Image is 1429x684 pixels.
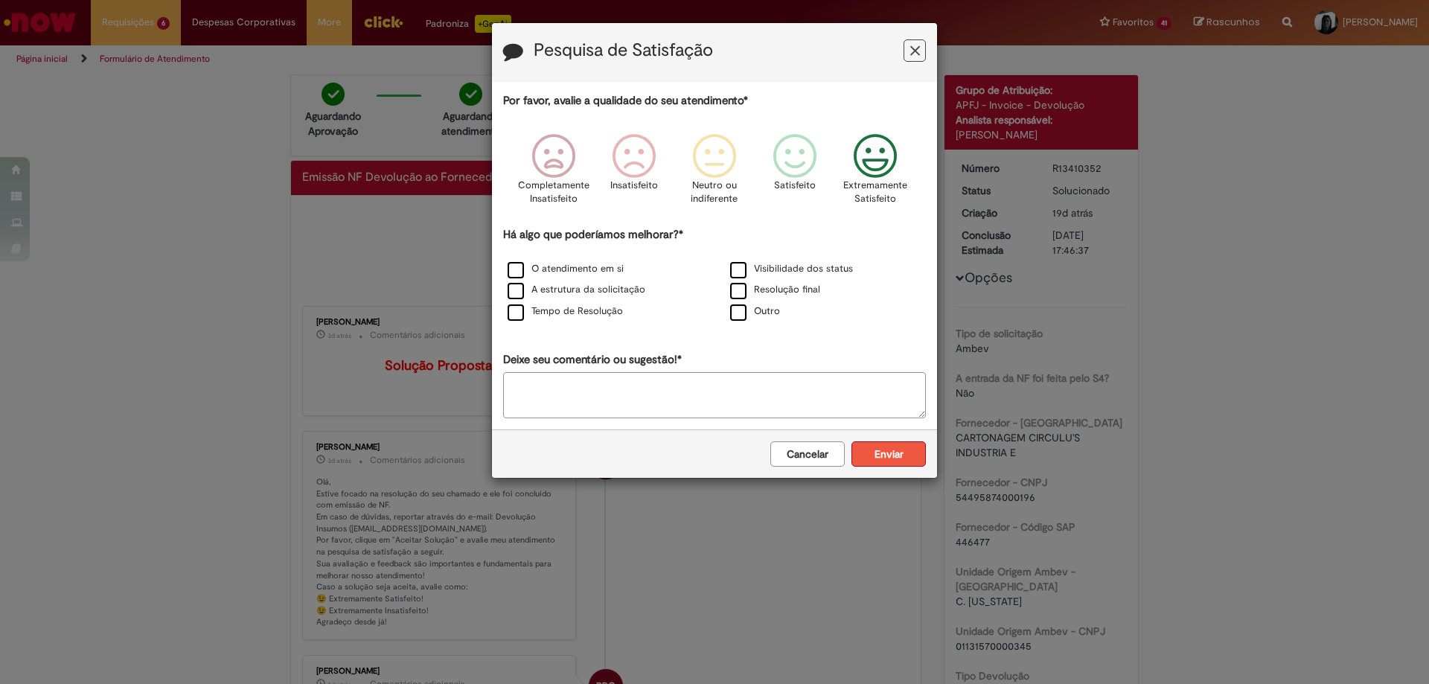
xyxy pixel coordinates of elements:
[503,227,926,323] div: Há algo que poderíamos melhorar?*
[508,304,623,319] label: Tempo de Resolução
[508,283,645,297] label: A estrutura da solicitação
[534,41,713,60] label: Pesquisa de Satisfação
[730,304,780,319] label: Outro
[730,283,820,297] label: Resolução final
[851,441,926,467] button: Enviar
[508,262,624,276] label: O atendimento em si
[730,262,853,276] label: Visibilidade dos status
[503,352,682,368] label: Deixe seu comentário ou sugestão!*
[774,179,816,193] p: Satisfeito
[518,179,589,206] p: Completamente Insatisfeito
[503,93,748,109] label: Por favor, avalie a qualidade do seu atendimento*
[515,123,591,225] div: Completamente Insatisfeito
[677,123,752,225] div: Neutro ou indiferente
[837,123,913,225] div: Extremamente Satisfeito
[770,441,845,467] button: Cancelar
[757,123,833,225] div: Satisfeito
[843,179,907,206] p: Extremamente Satisfeito
[596,123,672,225] div: Insatisfeito
[610,179,658,193] p: Insatisfeito
[688,179,741,206] p: Neutro ou indiferente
